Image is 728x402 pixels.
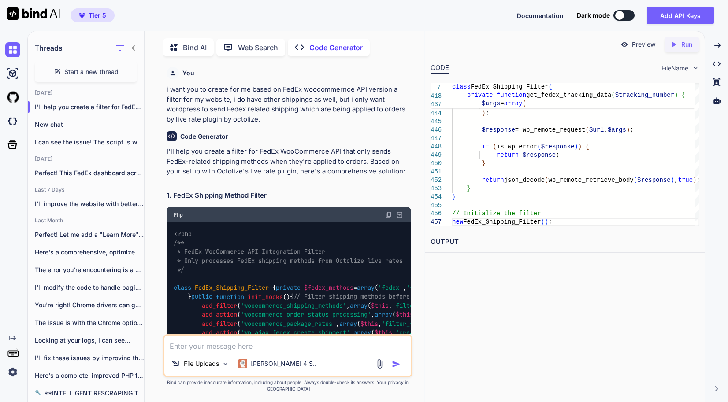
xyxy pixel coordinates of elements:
div: CODE [431,63,449,74]
span: $response [523,151,556,159]
p: Looking at your logs, I can see... [35,336,144,345]
span: <?php [174,230,192,238]
span: 'create_fedex_shipment' [396,328,477,336]
span: array [375,311,392,319]
span: wp_remote_retrieve_body [548,177,633,184]
div: 454 [431,193,441,201]
span: ) [574,143,578,150]
img: Bind AI [7,7,60,20]
h2: Last Month [28,217,144,224]
span: class [174,284,191,291]
span: ; [486,110,489,117]
span: ) [626,126,630,133]
div: 449 [431,151,441,159]
span: => [526,101,534,108]
p: Here's a comprehensive, optimized version of your... [35,248,144,257]
span: FedEx_Shipping_Filter [195,284,269,291]
p: The error you're encountering is a PHP... [35,266,144,274]
span: ( [586,126,589,133]
span: 'wp_ajax_fedex_create_shipment' [241,328,350,336]
span: add_action [202,328,237,336]
p: I'll modify the code to handle pagination... [35,283,144,292]
span: , [674,177,678,184]
span: } [467,185,471,192]
span: true [678,177,693,184]
p: New chat [35,120,144,129]
span: // Filter shipping methods before API call [293,293,442,301]
span: Tier 5 [89,11,106,20]
span: add_action [202,311,237,319]
img: copy [385,211,392,218]
span: $fedex_methods [304,284,353,291]
span: 'filter_fedex_shipping_methods' [392,302,501,310]
span: ) [671,177,674,184]
div: 455 [431,201,441,210]
span: ; [556,151,559,159]
div: 450 [431,159,441,168]
img: ai-studio [5,66,20,81]
span: } [482,160,485,167]
span: ( ) [216,293,290,301]
span: return [482,177,504,184]
div: 453 [431,184,441,193]
span: add_filter [202,302,237,310]
span: array [357,284,375,291]
p: I'll help you create a filter for FedEx ... [35,103,144,111]
span: ( [523,100,526,107]
span: function [497,92,526,99]
span: public [191,293,212,301]
h2: 1. FedEx Shipping Method Filter [167,191,411,201]
h6: Code Generator [180,132,228,141]
p: 🔧 **INTELLIGENT RESCRAPING TOOL - VERIFY &... [35,389,144,398]
img: preview [620,41,628,48]
button: premiumTier 5 [71,8,115,22]
h2: [DATE] [28,155,144,162]
span: ; [630,126,633,133]
p: I'll improve the website with better design,... [35,199,144,208]
span: ; [548,218,552,225]
span: ( [541,218,545,225]
img: premium [79,13,85,18]
span: array [504,100,523,107]
p: Perfect! Let me add a "Learn More"... [35,230,144,239]
img: Open in Browser [396,211,404,219]
span: array [350,302,368,310]
span: , [604,126,608,133]
img: darkCloudIdeIcon [5,114,20,129]
span: /** * FedEx WooCommerce API Integration Filter * Only processes FedEx shipping methods from Octol... [174,239,403,273]
h6: You [182,69,194,77]
p: I'll help you create a filter for FedEx WooCommerce API that only sends FedEx-related shipping me... [167,147,411,177]
span: = [500,100,504,107]
img: chat [5,42,20,57]
span: ) [545,218,548,225]
p: Preview [632,40,656,49]
span: $this [375,328,392,336]
span: private [276,284,301,291]
span: ( [493,143,496,150]
p: Web Search [238,42,278,53]
span: array [353,328,371,336]
span: class [452,83,471,90]
p: i want you to create for me based on FedEx woocommernce API version a filter for my website, i do... [167,85,411,124]
p: Code Generator [309,42,363,53]
span: 'woocommerce_order_status_processing' [241,311,371,319]
span: init_hooks [248,293,283,301]
p: I can see the issue! The script is worki... [35,138,144,147]
span: $this [360,320,378,328]
span: $args [482,100,500,107]
div: 445 [431,118,441,126]
span: ( [545,177,548,184]
span: Documentation [517,12,564,19]
img: githubLight [5,90,20,105]
span: ( [537,143,541,150]
span: private [467,92,493,99]
span: 'method' [497,101,526,108]
div: 447 [431,134,441,143]
span: 'woocommerce_shipping_methods' [241,302,346,310]
span: new [452,218,463,225]
img: attachment [375,359,385,369]
span: $url [589,126,604,133]
span: 437 [431,100,441,109]
img: settings [5,365,20,380]
p: Run [681,40,692,49]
